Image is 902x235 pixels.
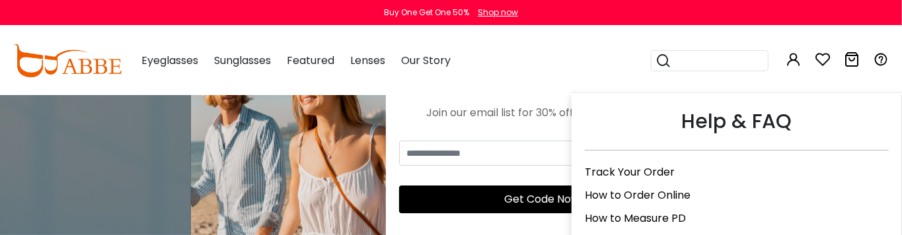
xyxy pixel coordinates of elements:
div: Join our email list for 30% off your first order! [399,105,685,121]
span: Our Story [401,53,451,68]
div: Shop now [478,7,518,18]
span: Eyeglasses [141,53,198,68]
a: Track Your Order [585,164,675,180]
div: Buy One Get One 50% [384,7,469,18]
span: Featured [287,53,334,68]
button: Get Code Now [399,185,685,213]
img: abbeglasses.com [13,44,122,77]
a: Shop now [471,7,518,18]
span: Sunglasses [214,53,271,68]
a: How to Order Online [585,187,691,203]
a: How to Measure PD [585,211,686,226]
span: Lenses [350,53,385,68]
div: Help & FAQ [585,106,889,151]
